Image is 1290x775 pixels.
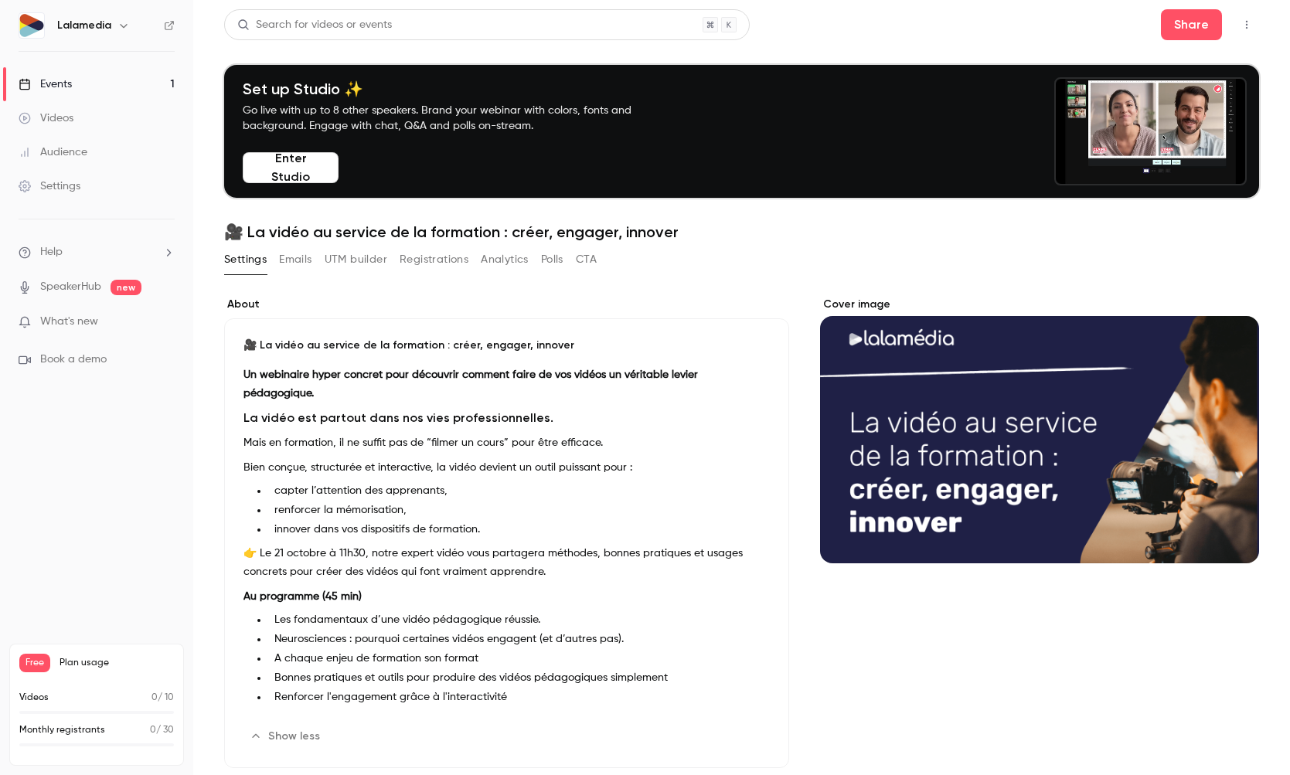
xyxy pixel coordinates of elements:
button: UTM builder [325,247,387,272]
h1: 🎥 La vidéo au service de la formation : créer, engager, innover [224,223,1259,241]
p: Videos [19,691,49,705]
li: capter l’attention des apprenants, [268,483,770,499]
p: Mais en formation, il ne suffit pas de “filmer un cours” pour être efficace. [243,433,770,452]
span: Book a demo [40,352,107,368]
li: Renforcer l'engagement grâce à l'interactivité [268,689,770,705]
label: About [224,297,789,312]
strong: Un webinaire hyper concret pour découvrir comment faire de vos vidéos un véritable levier pédagog... [243,369,698,399]
span: 0 [151,693,158,702]
section: Cover image [820,297,1259,563]
p: / 30 [150,723,174,737]
li: renforcer la mémorisation, [268,502,770,518]
button: Polls [541,247,563,272]
img: Lalamedia [19,13,44,38]
label: Cover image [820,297,1259,312]
span: new [111,280,141,295]
li: Les fondamentaux d’une vidéo pédagogique réussie. [268,612,770,628]
strong: Au programme (45 min) [243,591,362,602]
p: / 10 [151,691,174,705]
p: 🎥 La vidéo au service de la formation : créer, engager, innover [243,338,770,353]
button: Share [1161,9,1222,40]
span: Free [19,654,50,672]
a: SpeakerHub [40,279,101,295]
h2: La vidéo est partout dans nos vies professionnelles. [243,409,770,427]
span: 0 [150,726,156,735]
button: CTA [576,247,597,272]
span: Help [40,244,63,260]
li: innover dans vos dispositifs de formation. [268,522,770,538]
p: Bien conçue, structurée et interactive, la vidéo devient un outil puissant pour : [243,458,770,477]
button: Enter Studio [243,152,339,183]
span: Plan usage [60,657,174,669]
div: Search for videos or events [237,17,392,33]
li: help-dropdown-opener [19,244,175,260]
button: Emails [279,247,311,272]
button: Analytics [481,247,529,272]
div: Audience [19,144,87,160]
p: Go live with up to 8 other speakers. Brand your webinar with colors, fonts and background. Engage... [243,103,668,134]
li: Bonnes pratiques et outils pour produire des vidéos pédagogiques simplement [268,670,770,686]
span: What's new [40,314,98,330]
h4: Set up Studio ✨ [243,80,668,98]
div: Settings [19,178,80,194]
button: Registrations [400,247,468,272]
button: Settings [224,247,267,272]
button: Show less [243,724,329,749]
h6: Lalamedia [57,18,111,33]
div: Events [19,76,72,92]
div: Videos [19,110,73,126]
p: Monthly registrants [19,723,105,737]
li: A chaque enjeu de formation son format [268,651,770,667]
li: Neurosciences : pourquoi certaines vidéos engagent (et d’autres pas). [268,631,770,648]
p: 👉 Le 21 octobre à 11h30, notre expert vidéo vous partagera méthodes, bonnes pratiques et usages c... [243,544,770,581]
